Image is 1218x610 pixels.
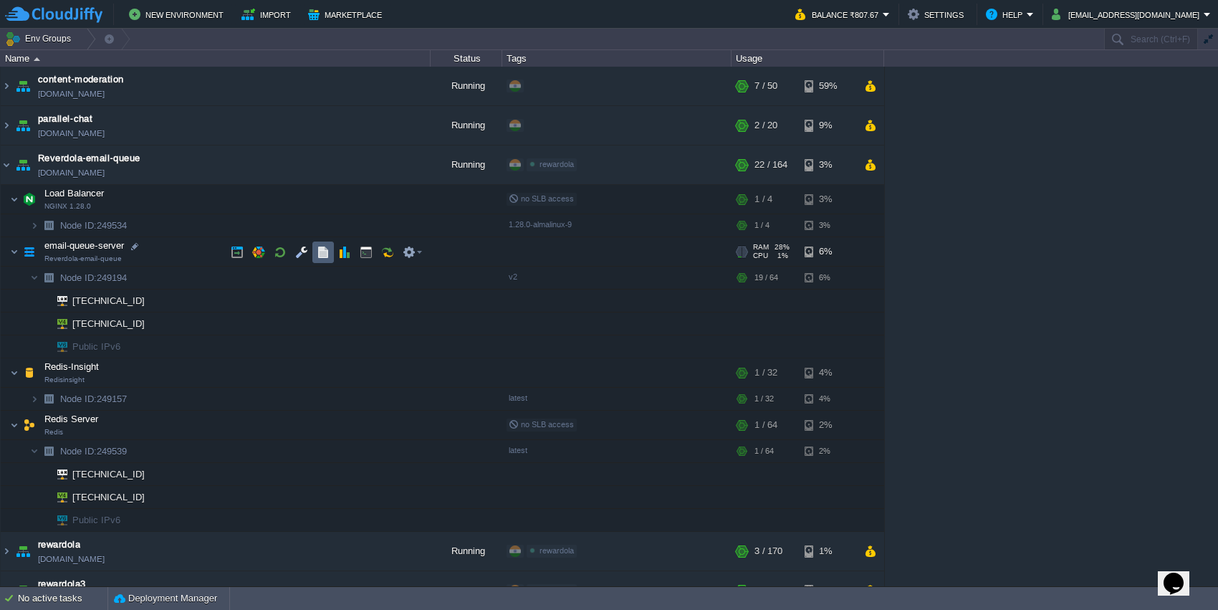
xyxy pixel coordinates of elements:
img: AMDAwAAAACH5BAEAAAAALAAAAAABAAEAAAICRAEAOw== [47,313,67,335]
img: AMDAwAAAACH5BAEAAAAALAAAAAABAAEAAAICRAEAOw== [39,313,47,335]
div: Tags [503,50,731,67]
img: AMDAwAAAACH5BAEAAAAALAAAAAABAAEAAAICRAEAOw== [47,290,67,312]
a: [DOMAIN_NAME] [38,126,105,140]
div: 59% [805,67,851,105]
div: 2% [805,411,851,439]
span: Load Balancer [43,187,106,199]
img: AMDAwAAAACH5BAEAAAAALAAAAAABAAEAAAICRAEAOw== [13,146,33,184]
div: 3% [805,214,851,237]
img: AMDAwAAAACH5BAEAAAAALAAAAAABAAEAAAICRAEAOw== [30,267,39,289]
a: Node ID:249194 [59,272,129,284]
img: AMDAwAAAACH5BAEAAAAALAAAAAABAAEAAAICRAEAOw== [30,388,39,410]
span: NGINX 1.28.0 [44,202,91,211]
span: [TECHNICAL_ID] [71,463,147,485]
img: AMDAwAAAACH5BAEAAAAALAAAAAABAAEAAAICRAEAOw== [10,185,19,214]
div: Name [1,50,430,67]
span: Node ID: [60,272,97,283]
img: AMDAwAAAACH5BAEAAAAALAAAAAABAAEAAAICRAEAOw== [30,214,39,237]
span: v2 [509,272,517,281]
a: [TECHNICAL_ID] [71,295,147,306]
button: Settings [908,6,968,23]
iframe: chat widget [1158,553,1204,596]
a: Reverdola-email-queue [38,151,140,166]
img: AMDAwAAAACH5BAEAAAAALAAAAAABAAEAAAICRAEAOw== [34,57,40,61]
div: 4% [805,358,851,387]
div: 4% [805,388,851,410]
a: Public IPv6 [71,341,123,352]
a: [DOMAIN_NAME] [38,87,105,101]
span: latest [509,394,527,402]
div: Usage [732,50,883,67]
a: email-queue-serverReverdola-email-queue [43,240,126,251]
div: Running [431,532,502,571]
div: 2% [805,440,851,462]
img: AMDAwAAAACH5BAEAAAAALAAAAAABAAEAAAICRAEAOw== [47,463,67,485]
a: Redis-InsightRedisinsight [43,361,101,372]
div: 3 / 170 [754,532,782,571]
img: AMDAwAAAACH5BAEAAAAALAAAAAABAAEAAAICRAEAOw== [13,532,33,571]
div: Running [431,67,502,105]
div: Running [431,106,502,145]
span: 249194 [59,272,129,284]
div: Status [431,50,502,67]
img: AMDAwAAAACH5BAEAAAAALAAAAAABAAEAAAICRAEAOw== [13,106,33,145]
div: Running [431,146,502,184]
span: Node ID: [60,446,97,457]
a: parallel-chat [38,112,92,126]
a: content-moderation [38,72,124,87]
div: 22 / 164 [754,146,787,184]
div: 2 / 20 [754,106,777,145]
div: 9% [805,106,851,145]
div: 1% [805,571,851,610]
button: New Environment [129,6,228,23]
div: 1% [805,532,851,571]
button: Env Groups [5,29,76,49]
img: AMDAwAAAACH5BAEAAAAALAAAAAABAAEAAAICRAEAOw== [10,237,19,266]
span: 249534 [59,219,129,232]
a: Node ID:249539 [59,445,129,457]
img: AMDAwAAAACH5BAEAAAAALAAAAAABAAEAAAICRAEAOw== [1,67,12,105]
span: 28% [775,243,790,252]
div: 6% [805,237,851,266]
button: Help [986,6,1027,23]
span: Public IPv6 [71,509,123,531]
span: 249157 [59,393,129,405]
div: 1 / 64 [754,411,777,439]
img: AMDAwAAAACH5BAEAAAAALAAAAAABAAEAAAICRAEAOw== [13,571,33,610]
img: AMDAwAAAACH5BAEAAAAALAAAAAABAAEAAAICRAEAOw== [39,463,47,485]
span: rewardola [540,160,574,168]
span: 249539 [59,445,129,457]
span: Redis [44,428,63,437]
div: 1 / 4 [754,214,769,237]
div: 3% [805,146,851,184]
span: latest [509,446,527,454]
div: 7 / 50 [754,67,777,105]
span: [TECHNICAL_ID] [71,290,147,312]
a: Public IPv6 [71,515,123,525]
div: 1 / 32 [754,358,777,387]
span: Node ID: [60,220,97,231]
span: rewardola [540,586,574,594]
img: AMDAwAAAACH5BAEAAAAALAAAAAABAAEAAAICRAEAOw== [39,290,47,312]
div: 6% [805,267,851,289]
span: 1% [774,252,788,260]
img: AMDAwAAAACH5BAEAAAAALAAAAAABAAEAAAICRAEAOw== [1,106,12,145]
img: AMDAwAAAACH5BAEAAAAALAAAAAABAAEAAAICRAEAOw== [13,67,33,105]
img: AMDAwAAAACH5BAEAAAAALAAAAAABAAEAAAICRAEAOw== [39,509,47,531]
a: rewardola [38,538,80,552]
span: rewardola [540,546,574,555]
div: 19 / 64 [754,267,778,289]
img: AMDAwAAAACH5BAEAAAAALAAAAAABAAEAAAICRAEAOw== [39,388,59,410]
div: 1 / 64 [754,440,774,462]
a: rewardola3 [38,577,86,591]
img: AMDAwAAAACH5BAEAAAAALAAAAAABAAEAAAICRAEAOw== [10,411,19,439]
img: AMDAwAAAACH5BAEAAAAALAAAAAABAAEAAAICRAEAOw== [19,185,39,214]
img: AMDAwAAAACH5BAEAAAAALAAAAAABAAEAAAICRAEAOw== [39,214,59,237]
img: AMDAwAAAACH5BAEAAAAALAAAAAABAAEAAAICRAEAOw== [39,440,59,462]
img: AMDAwAAAACH5BAEAAAAALAAAAAABAAEAAAICRAEAOw== [39,267,59,289]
